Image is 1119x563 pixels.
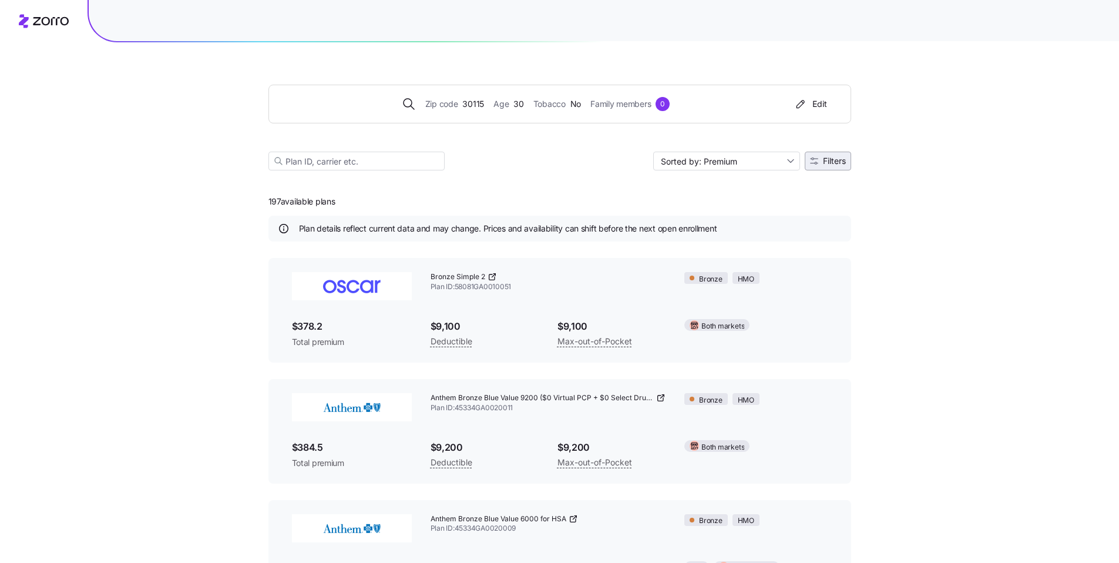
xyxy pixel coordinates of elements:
span: Anthem Bronze Blue Value 6000 for HSA [431,514,566,524]
input: Plan ID, carrier etc. [268,152,445,170]
span: Filters [823,157,846,165]
div: 0 [656,97,670,111]
span: Bronze Simple 2 [431,272,485,282]
span: Age [493,98,509,110]
button: Filters [805,152,851,170]
span: Anthem Bronze Blue Value 9200 ($0 Virtual PCP + $0 Select Drugs) [431,393,654,403]
span: Max-out-of-Pocket [557,455,632,470]
img: Anthem [292,393,412,421]
span: Plan ID: 58081GA0010051 [431,282,666,292]
span: Plan details reflect current data and may change. Prices and availability can shift before the ne... [299,223,717,234]
span: 197 available plans [268,196,335,207]
img: Oscar [292,272,412,300]
span: Bronze [699,274,723,285]
span: $9,200 [431,440,539,455]
span: Deductible [431,334,472,348]
span: $384.5 [292,440,412,455]
input: Sort by [653,152,800,170]
span: Zip code [425,98,458,110]
span: 30115 [462,98,484,110]
span: Total premium [292,457,412,469]
span: Total premium [292,336,412,348]
span: HMO [738,395,754,406]
span: Bronze [699,395,723,406]
span: Both markets [701,321,744,332]
span: No [570,98,581,110]
span: Deductible [431,455,472,470]
span: $378.2 [292,319,412,334]
img: Anthem [292,514,412,542]
button: Edit [789,95,832,113]
span: Plan ID: 45334GA0020009 [431,524,666,534]
span: HMO [738,274,754,285]
span: Bronze [699,515,723,527]
span: Both markets [701,442,744,453]
span: $9,100 [557,319,666,334]
span: 30 [513,98,523,110]
span: Plan ID: 45334GA0020011 [431,403,666,413]
span: HMO [738,515,754,527]
span: Tobacco [533,98,566,110]
span: $9,100 [431,319,539,334]
span: Max-out-of-Pocket [557,334,632,348]
span: Family members [590,98,651,110]
span: $9,200 [557,440,666,455]
div: Edit [794,98,827,110]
